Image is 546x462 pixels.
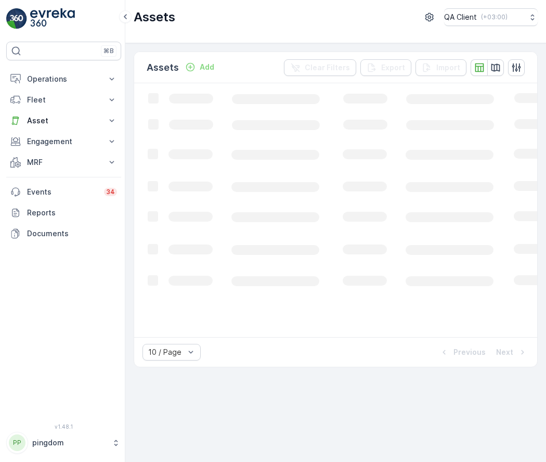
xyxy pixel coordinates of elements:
[106,188,115,196] p: 34
[6,8,27,29] img: logo
[6,89,121,110] button: Fleet
[6,152,121,173] button: MRF
[200,62,214,72] p: Add
[360,59,411,76] button: Export
[436,62,460,73] p: Import
[27,187,98,197] p: Events
[27,136,100,147] p: Engagement
[305,62,350,73] p: Clear Filters
[32,438,107,448] p: pingdom
[27,228,117,239] p: Documents
[495,346,529,358] button: Next
[284,59,356,76] button: Clear Filters
[103,47,114,55] p: ⌘B
[6,110,121,131] button: Asset
[30,8,75,29] img: logo_light-DOdMpM7g.png
[438,346,487,358] button: Previous
[27,74,100,84] p: Operations
[415,59,466,76] button: Import
[481,13,508,21] p: ( +03:00 )
[181,61,218,73] button: Add
[9,434,25,451] div: PP
[6,432,121,454] button: PPpingdom
[453,347,486,357] p: Previous
[496,347,513,357] p: Next
[6,202,121,223] a: Reports
[27,95,100,105] p: Fleet
[6,182,121,202] a: Events34
[444,12,477,22] p: QA Client
[381,62,405,73] p: Export
[6,69,121,89] button: Operations
[134,9,175,25] p: Assets
[6,423,121,430] span: v 1.48.1
[27,208,117,218] p: Reports
[6,223,121,244] a: Documents
[147,60,179,75] p: Assets
[27,157,100,168] p: MRF
[27,115,100,126] p: Asset
[444,8,538,26] button: QA Client(+03:00)
[6,131,121,152] button: Engagement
